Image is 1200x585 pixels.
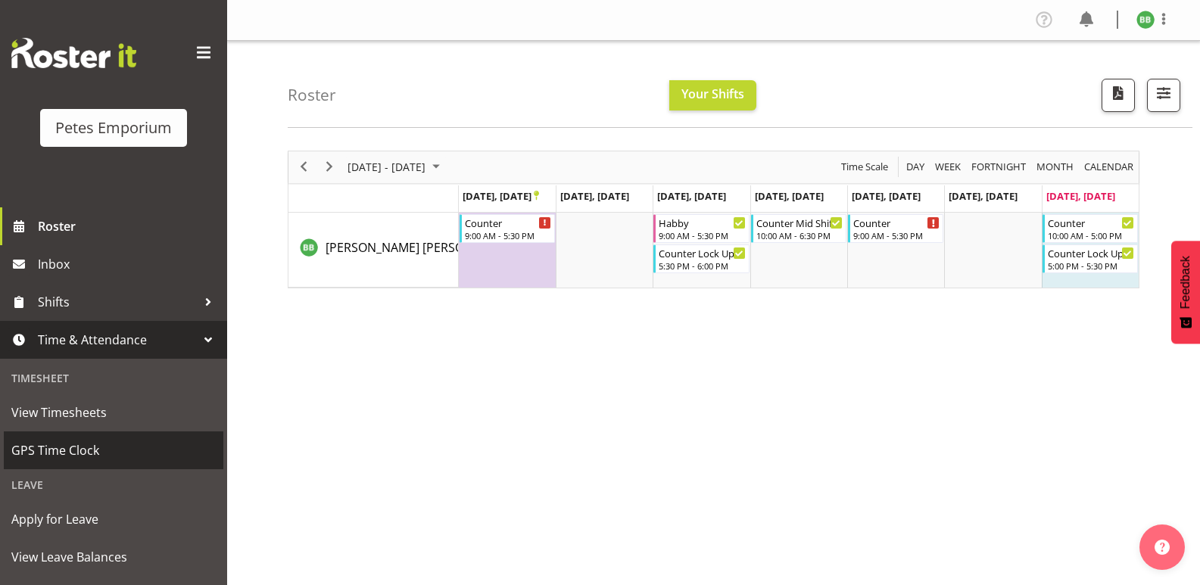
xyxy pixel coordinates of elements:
span: Inbox [38,253,220,275]
div: 10:00 AM - 6:30 PM [756,229,843,241]
button: Fortnight [969,157,1029,176]
div: Counter [853,215,940,230]
span: Day [905,157,926,176]
div: Beena Beena"s event - Habby Begin From Wednesday, September 24, 2025 at 9:00:00 AM GMT+12:00 Ends... [653,214,749,243]
div: Counter [1048,215,1134,230]
div: Beena Beena"s event - Counter Begin From Sunday, September 28, 2025 at 10:00:00 AM GMT+13:00 Ends... [1043,214,1138,243]
span: Time & Attendance [38,328,197,351]
div: Beena Beena"s event - Counter Lock Up Begin From Wednesday, September 24, 2025 at 5:30:00 PM GMT+... [653,244,749,273]
img: Rosterit website logo [11,38,136,68]
span: calendar [1083,157,1135,176]
span: Time Scale [840,157,890,176]
div: Timesheet [4,363,223,394]
td: Beena Beena resource [288,213,459,288]
span: GPS Time Clock [11,439,216,462]
span: [DATE] - [DATE] [346,157,427,176]
div: 5:00 PM - 5:30 PM [1048,260,1134,272]
table: Timeline Week of September 28, 2025 [459,213,1139,288]
h4: Roster [288,86,336,104]
div: Beena Beena"s event - Counter Mid Shift Begin From Thursday, September 25, 2025 at 10:00:00 AM GM... [751,214,846,243]
img: help-xxl-2.png [1155,540,1170,555]
div: Beena Beena"s event - Counter Begin From Monday, September 22, 2025 at 9:00:00 AM GMT+12:00 Ends ... [460,214,555,243]
div: Counter Mid Shift [756,215,843,230]
button: Timeline Week [933,157,964,176]
button: Month [1082,157,1136,176]
a: View Timesheets [4,394,223,431]
div: Habby [659,215,745,230]
button: Timeline Day [904,157,927,176]
div: previous period [291,151,316,183]
div: Beena Beena"s event - Counter Lock Up Begin From Sunday, September 28, 2025 at 5:00:00 PM GMT+13:... [1043,244,1138,273]
button: Your Shifts [669,80,756,110]
button: Filter Shifts [1147,79,1180,112]
span: Your Shifts [681,86,744,102]
span: [DATE], [DATE] [463,189,539,203]
div: next period [316,151,342,183]
span: [DATE], [DATE] [755,189,824,203]
span: Roster [38,215,220,238]
a: Apply for Leave [4,500,223,538]
span: Fortnight [970,157,1027,176]
button: September 2025 [345,157,447,176]
a: GPS Time Clock [4,431,223,469]
div: September 22 - 28, 2025 [342,151,449,183]
span: [DATE], [DATE] [852,189,921,203]
div: Timeline Week of September 28, 2025 [288,151,1139,288]
button: Download a PDF of the roster according to the set date range. [1102,79,1135,112]
div: 9:00 AM - 5:30 PM [853,229,940,241]
span: [DATE], [DATE] [560,189,629,203]
span: Month [1035,157,1075,176]
span: View Leave Balances [11,546,216,568]
span: [DATE], [DATE] [657,189,726,203]
div: 9:00 AM - 5:30 PM [465,229,551,241]
button: Previous [294,157,314,176]
div: Petes Emporium [55,117,172,139]
span: [DATE], [DATE] [949,189,1018,203]
div: Counter Lock Up [1048,245,1134,260]
div: Counter [465,215,551,230]
span: [PERSON_NAME] [PERSON_NAME] [326,239,516,256]
div: Leave [4,469,223,500]
span: View Timesheets [11,401,216,424]
span: Feedback [1179,256,1192,309]
div: 10:00 AM - 5:00 PM [1048,229,1134,241]
button: Next [319,157,340,176]
span: Week [934,157,962,176]
div: Beena Beena"s event - Counter Begin From Friday, September 26, 2025 at 9:00:00 AM GMT+12:00 Ends ... [848,214,943,243]
a: View Leave Balances [4,538,223,576]
span: Apply for Leave [11,508,216,531]
div: 5:30 PM - 6:00 PM [659,260,745,272]
img: beena-bist9974.jpg [1136,11,1155,29]
a: [PERSON_NAME] [PERSON_NAME] [326,238,516,257]
div: 9:00 AM - 5:30 PM [659,229,745,241]
button: Timeline Month [1034,157,1077,176]
div: Counter Lock Up [659,245,745,260]
span: Shifts [38,291,197,313]
button: Time Scale [839,157,891,176]
span: [DATE], [DATE] [1046,189,1115,203]
button: Feedback - Show survey [1171,241,1200,344]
